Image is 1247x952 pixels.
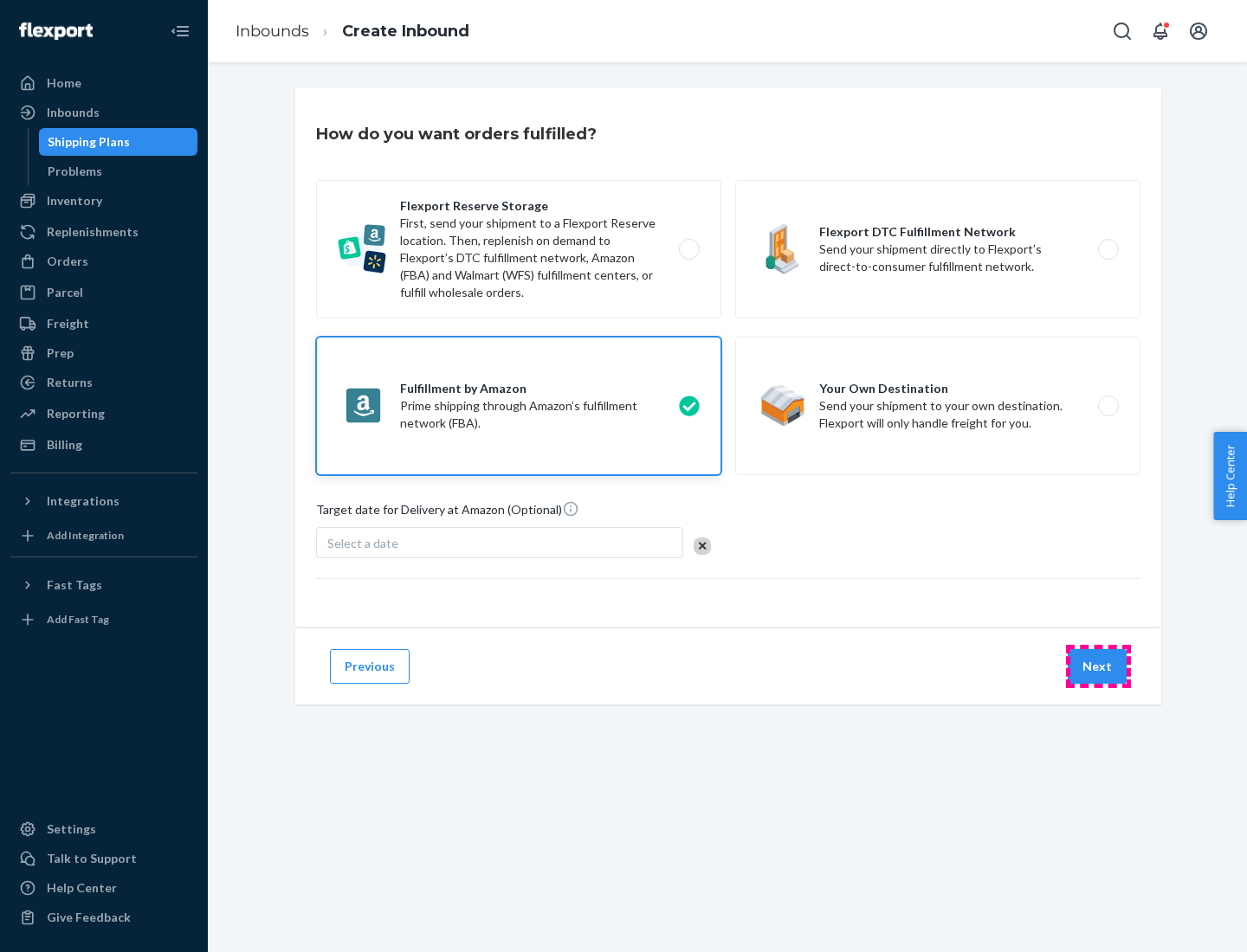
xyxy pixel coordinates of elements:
[327,536,398,550] span: Select a date
[47,74,81,92] div: Home
[222,6,483,57] ol: breadcrumbs
[10,431,197,459] a: Billing
[47,576,102,594] div: Fast Tags
[10,339,197,367] a: Prep
[1068,649,1127,684] button: Next
[47,528,124,543] div: Add Integration
[47,104,100,121] div: Inbounds
[39,158,198,185] a: Problems
[47,405,105,422] div: Reporting
[1181,14,1216,48] button: Open account menu
[47,253,88,270] div: Orders
[47,374,93,391] div: Returns
[47,284,83,301] div: Parcel
[48,163,102,180] div: Problems
[236,22,309,41] a: Inbounds
[330,649,410,684] button: Previous
[47,909,131,926] div: Give Feedback
[10,99,197,126] a: Inbounds
[10,874,197,902] a: Help Center
[10,904,197,931] button: Give Feedback
[316,500,579,525] span: Target date for Delivery at Amazon (Optional)
[47,492,120,510] div: Integrations
[10,69,197,97] a: Home
[10,279,197,306] a: Parcel
[48,133,130,151] div: Shipping Plans
[342,22,469,41] a: Create Inbound
[47,850,137,867] div: Talk to Support
[10,369,197,396] a: Returns
[10,248,197,275] a: Orders
[10,606,197,634] a: Add Fast Tag
[10,218,197,246] a: Replenishments
[47,436,82,453] div: Billing
[1105,14,1140,48] button: Open Search Box
[47,879,117,897] div: Help Center
[47,192,102,209] div: Inventory
[1143,14,1178,48] button: Open notifications
[10,845,197,872] a: Talk to Support
[10,571,197,599] button: Fast Tags
[10,400,197,428] a: Reporting
[163,14,197,48] button: Close Navigation
[47,820,96,838] div: Settings
[47,315,89,332] div: Freight
[10,187,197,215] a: Inventory
[47,344,74,362] div: Prep
[10,815,197,843] a: Settings
[47,223,139,241] div: Replenishments
[19,23,93,40] img: Flexport logo
[47,612,109,627] div: Add Fast Tag
[10,310,197,338] a: Freight
[39,128,198,156] a: Shipping Plans
[316,123,597,145] h3: How do you want orders fulfilled?
[10,487,197,515] button: Integrations
[1213,432,1247,520] button: Help Center
[10,522,197,550] a: Add Integration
